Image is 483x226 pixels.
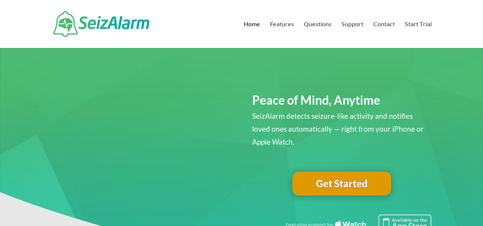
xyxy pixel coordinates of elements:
a: Start Trial [405,21,432,48]
span: SeizAlarm detects seizure-like activity and notifies loved ones automatically — right from your i... [252,111,424,146]
a: Home [244,21,260,48]
a: Questions [304,21,331,48]
a: Contact [373,21,395,48]
span: Peace of Mind, Anytime [252,92,380,107]
a: Get Started [292,172,391,196]
img: SeizAlarm [53,11,149,37]
a: Features [270,21,294,48]
a: Support [341,21,363,48]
